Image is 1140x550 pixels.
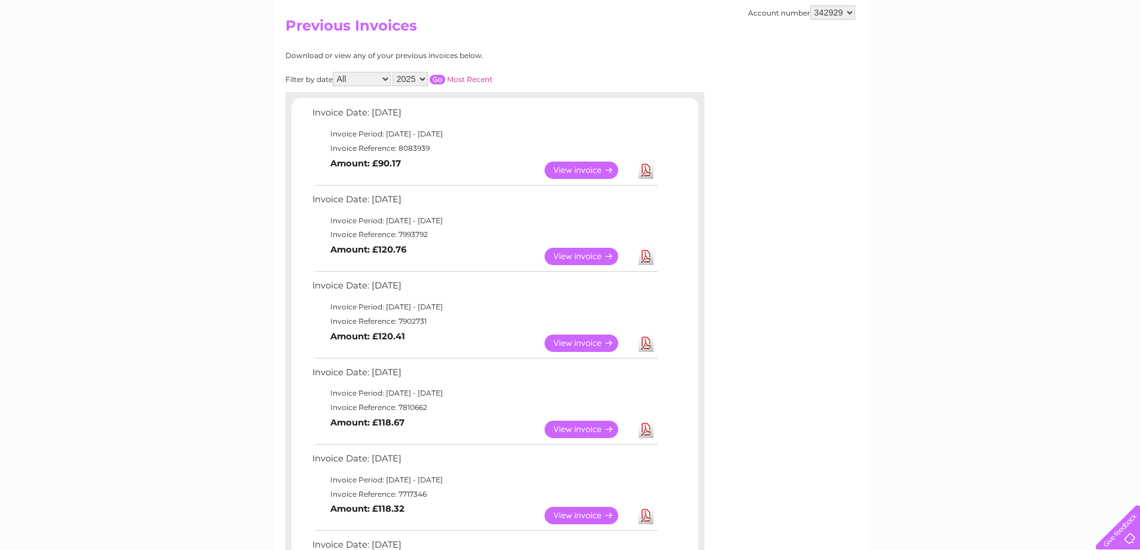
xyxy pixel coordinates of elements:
div: Clear Business is a trading name of Verastar Limited (registered in [GEOGRAPHIC_DATA] No. 3667643... [288,7,853,58]
a: Energy [959,51,986,60]
b: Amount: £120.41 [330,331,405,342]
td: Invoice Date: [DATE] [309,192,659,214]
a: Log out [1101,51,1129,60]
a: Blog [1036,51,1053,60]
td: Invoice Reference: 7993792 [309,227,659,242]
a: 0333 014 3131 [914,6,997,21]
h2: Previous Invoices [285,17,855,40]
td: Invoice Period: [DATE] - [DATE] [309,127,659,141]
div: Download or view any of your previous invoices below. [285,51,600,60]
b: Amount: £118.67 [330,417,405,428]
b: Amount: £120.76 [330,244,406,255]
td: Invoice Reference: 8083939 [309,141,659,156]
a: View [545,162,633,179]
b: Amount: £118.32 [330,503,405,514]
a: Download [639,335,653,352]
a: Telecoms [993,51,1029,60]
td: Invoice Period: [DATE] - [DATE] [309,300,659,314]
a: Contact [1060,51,1090,60]
a: Most Recent [447,75,493,84]
a: View [545,421,633,438]
img: logo.png [40,31,101,68]
td: Invoice Period: [DATE] - [DATE] [309,473,659,487]
b: Amount: £90.17 [330,158,401,169]
td: Invoice Date: [DATE] [309,105,659,127]
td: Invoice Period: [DATE] - [DATE] [309,386,659,400]
div: Account number [748,5,855,20]
td: Invoice Reference: 7717346 [309,487,659,502]
a: View [545,507,633,524]
div: Filter by date [285,72,600,86]
a: Download [639,507,653,524]
td: Invoice Date: [DATE] [309,278,659,300]
td: Invoice Period: [DATE] - [DATE] [309,214,659,228]
a: Download [639,248,653,265]
td: Invoice Reference: 7902731 [309,314,659,329]
a: View [545,335,633,352]
a: Download [639,421,653,438]
a: View [545,248,633,265]
a: Download [639,162,653,179]
td: Invoice Reference: 7810662 [309,400,659,415]
td: Invoice Date: [DATE] [309,451,659,473]
td: Invoice Date: [DATE] [309,364,659,387]
a: Water [929,51,952,60]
